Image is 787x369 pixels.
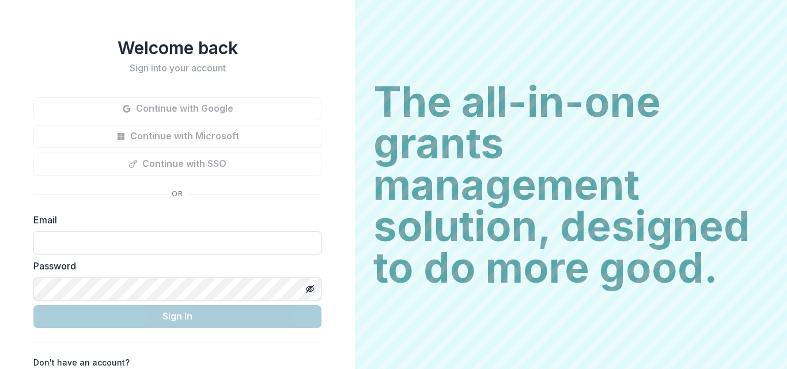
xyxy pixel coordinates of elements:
button: Sign In [33,305,321,328]
p: Don't have an account? [33,356,130,368]
button: Toggle password visibility [301,280,319,298]
label: Email [33,213,315,227]
button: Continue with SSO [33,153,321,176]
h2: Sign into your account [33,63,321,74]
label: Password [33,259,315,273]
h1: Welcome back [33,37,321,58]
button: Continue with Microsoft [33,125,321,148]
button: Continue with Google [33,97,321,120]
